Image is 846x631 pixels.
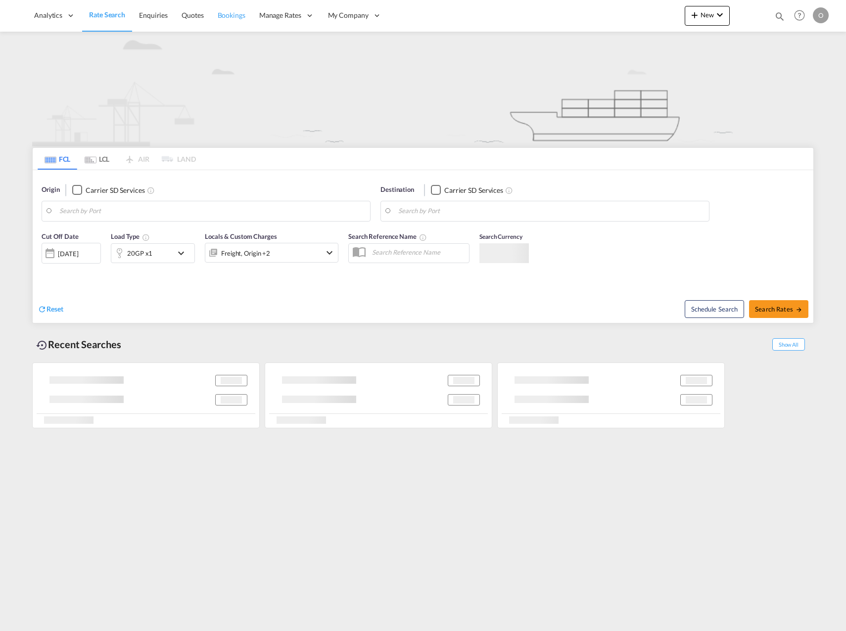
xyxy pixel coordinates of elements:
[419,233,427,241] md-icon: Your search will be saved by the below given name
[791,7,808,24] span: Help
[348,232,427,240] span: Search Reference Name
[32,333,125,356] div: Recent Searches
[774,11,785,26] div: icon-magnify
[36,339,48,351] md-icon: icon-backup-restore
[689,9,701,21] md-icon: icon-plus 400-fg
[714,9,726,21] md-icon: icon-chevron-down
[774,11,785,22] md-icon: icon-magnify
[685,6,730,26] button: icon-plus 400-fgNewicon-chevron-down
[813,7,829,23] div: O
[259,10,301,20] span: Manage Rates
[33,170,813,323] div: Origin Checkbox No InkUnchecked: Search for CY (Container Yard) services for all selected carrier...
[218,11,245,19] span: Bookings
[755,305,802,313] span: Search Rates
[111,232,150,240] span: Load Type
[111,243,195,263] div: 20GP x1icon-chevron-down
[77,148,117,170] md-tab-item: LCL
[791,7,813,25] div: Help
[182,11,203,19] span: Quotes
[221,246,270,260] div: Freight Origin Destination Dock Stuffing
[47,305,63,313] span: Reset
[127,246,152,260] div: 20GP x1
[772,338,805,351] span: Show All
[689,11,726,19] span: New
[142,233,150,241] md-icon: Select multiple loads to view rates
[398,204,704,219] input: Search by Port
[444,185,503,195] div: Carrier SD Services
[505,186,513,194] md-icon: Unchecked: Search for CY (Container Yard) services for all selected carriers.Checked : Search for...
[42,232,79,240] span: Cut Off Date
[796,306,802,313] md-icon: icon-arrow-right
[32,32,814,146] img: new-FCL.png
[175,247,192,259] md-icon: icon-chevron-down
[38,304,63,315] div: icon-refreshReset
[685,300,744,318] button: Note: By default Schedule search will only considerorigin ports, destination ports and cut off da...
[328,10,369,20] span: My Company
[58,249,78,258] div: [DATE]
[38,305,47,314] md-icon: icon-refresh
[59,204,365,219] input: Search by Port
[89,10,125,19] span: Rate Search
[38,148,77,170] md-tab-item: FCL
[367,245,469,260] input: Search Reference Name
[749,300,808,318] button: Search Ratesicon-arrow-right
[34,10,62,20] span: Analytics
[42,243,101,264] div: [DATE]
[86,185,144,195] div: Carrier SD Services
[479,233,522,240] span: Search Currency
[380,185,414,195] span: Destination
[431,185,503,195] md-checkbox: Checkbox No Ink
[72,185,144,195] md-checkbox: Checkbox No Ink
[205,232,277,240] span: Locals & Custom Charges
[38,148,196,170] md-pagination-wrapper: Use the left and right arrow keys to navigate between tabs
[139,11,168,19] span: Enquiries
[42,263,49,276] md-datepicker: Select
[147,186,155,194] md-icon: Unchecked: Search for CY (Container Yard) services for all selected carriers.Checked : Search for...
[324,247,335,259] md-icon: icon-chevron-down
[205,243,338,263] div: Freight Origin Destination Dock Stuffingicon-chevron-down
[42,185,59,195] span: Origin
